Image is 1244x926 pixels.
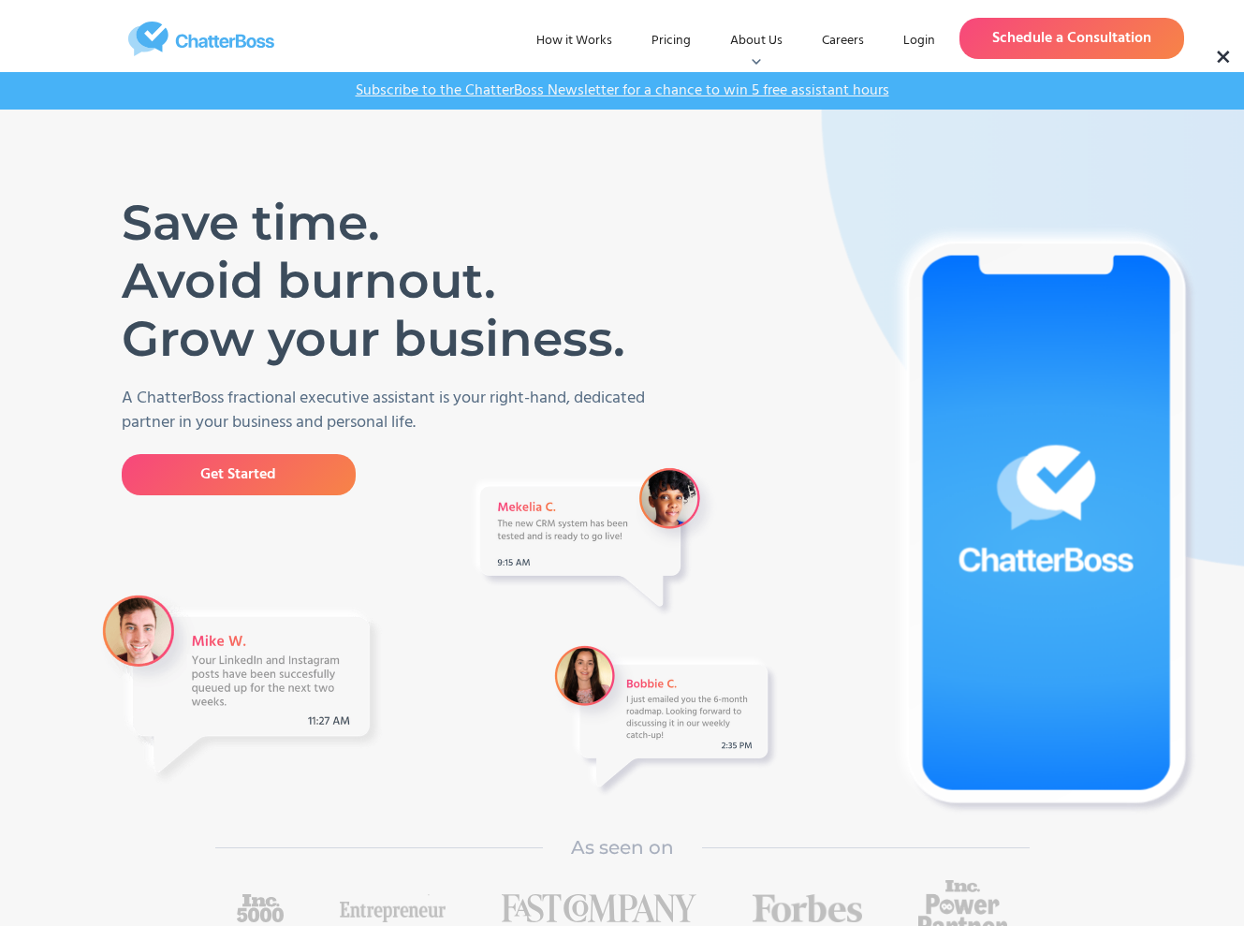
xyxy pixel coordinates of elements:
img: Fast Company logo [502,894,697,922]
img: Forbes logo [753,894,862,922]
a: Subscribe to the ChatterBoss Newsletter for a chance to win 5 free assistant hours [346,81,899,100]
a: How it Works [521,24,627,58]
img: Inc 5000 logo [237,894,284,922]
img: A message from VA Mike [98,591,384,786]
img: A Message from a VA Bobbie [548,639,782,801]
p: A ChatterBoss fractional executive assistant is your right-hand, dedicated partner in your busine... [122,387,669,435]
div: About Us [715,24,798,58]
a: Get Started [122,454,356,495]
a: Careers [807,24,879,58]
h1: Save time. Avoid burnout. Grow your business. [122,194,641,368]
a: Schedule a Consultation [959,18,1184,59]
img: Entrepreneur Logo [340,894,446,922]
h1: As seen on [571,833,674,861]
img: A Message from VA Mekelia [465,461,723,621]
div: About Us [730,32,783,51]
a: Pricing [637,24,706,58]
a: home [61,22,342,56]
a: Login [888,24,950,58]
